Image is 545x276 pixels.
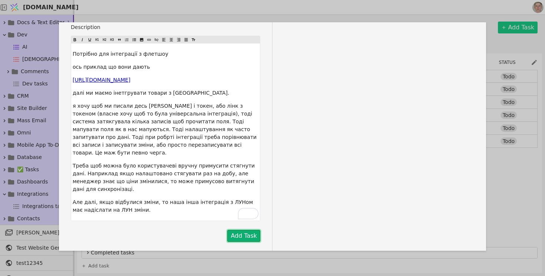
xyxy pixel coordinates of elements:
button: Add Task [227,230,260,242]
span: Але далі, якщо відбулися зміни, то наша інша інтеграція з ЛУНом має надіслати на ЛУН зміни. [73,199,255,213]
span: я хочу щоб ми писали десь [PERSON_NAME] і токен, або лінк з токеном (власне хочу щоб то була унів... [73,103,258,156]
label: Description [71,23,260,31]
span: Треба щоб можна було користувачеві вручну примусити стягнути дані. Наприклад якщо налаштовано стя... [73,163,257,192]
div: To enrich screen reader interactions, please activate Accessibility in Grammarly extension settings [71,43,260,221]
span: [URL][DOMAIN_NAME] [73,77,131,83]
span: далі ми маємо інетгрувати товари з [GEOGRAPHIC_DATA]. [73,90,229,96]
span: ось приклад що вони дають [73,64,150,70]
span: Потрібно для інтеграції з флетшоу [73,51,168,57]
